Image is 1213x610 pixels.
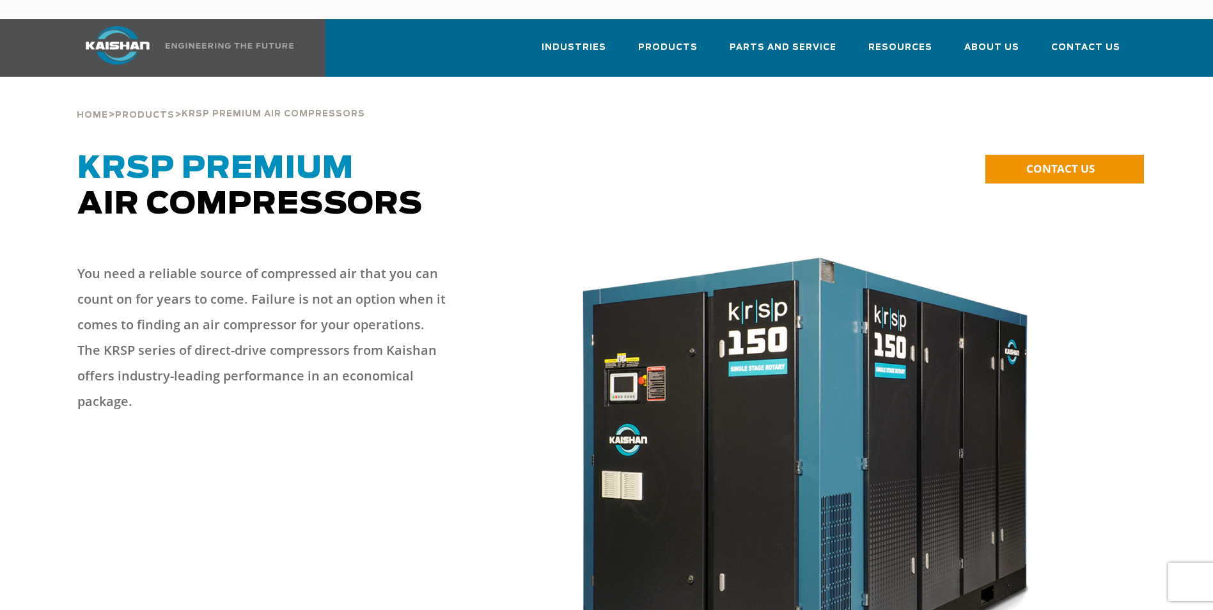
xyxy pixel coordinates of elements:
[730,40,836,55] span: Parts and Service
[77,153,354,184] span: KRSP Premium
[868,31,932,74] a: Resources
[70,26,166,65] img: kaishan logo
[964,40,1019,55] span: About Us
[77,153,423,220] span: Air Compressors
[868,40,932,55] span: Resources
[77,261,448,414] p: You need a reliable source of compressed air that you can count on for years to come. Failure is ...
[730,31,836,74] a: Parts and Service
[1051,31,1120,74] a: Contact Us
[77,77,365,125] div: > >
[182,110,365,118] span: krsp premium air compressors
[1051,40,1120,55] span: Contact Us
[77,109,108,120] a: Home
[542,40,606,55] span: Industries
[115,111,175,120] span: Products
[638,31,698,74] a: Products
[985,155,1144,184] a: CONTACT US
[77,111,108,120] span: Home
[542,31,606,74] a: Industries
[70,19,296,77] a: Kaishan USA
[1026,161,1095,176] span: CONTACT US
[964,31,1019,74] a: About Us
[115,109,175,120] a: Products
[638,40,698,55] span: Products
[166,43,293,49] img: Engineering the future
